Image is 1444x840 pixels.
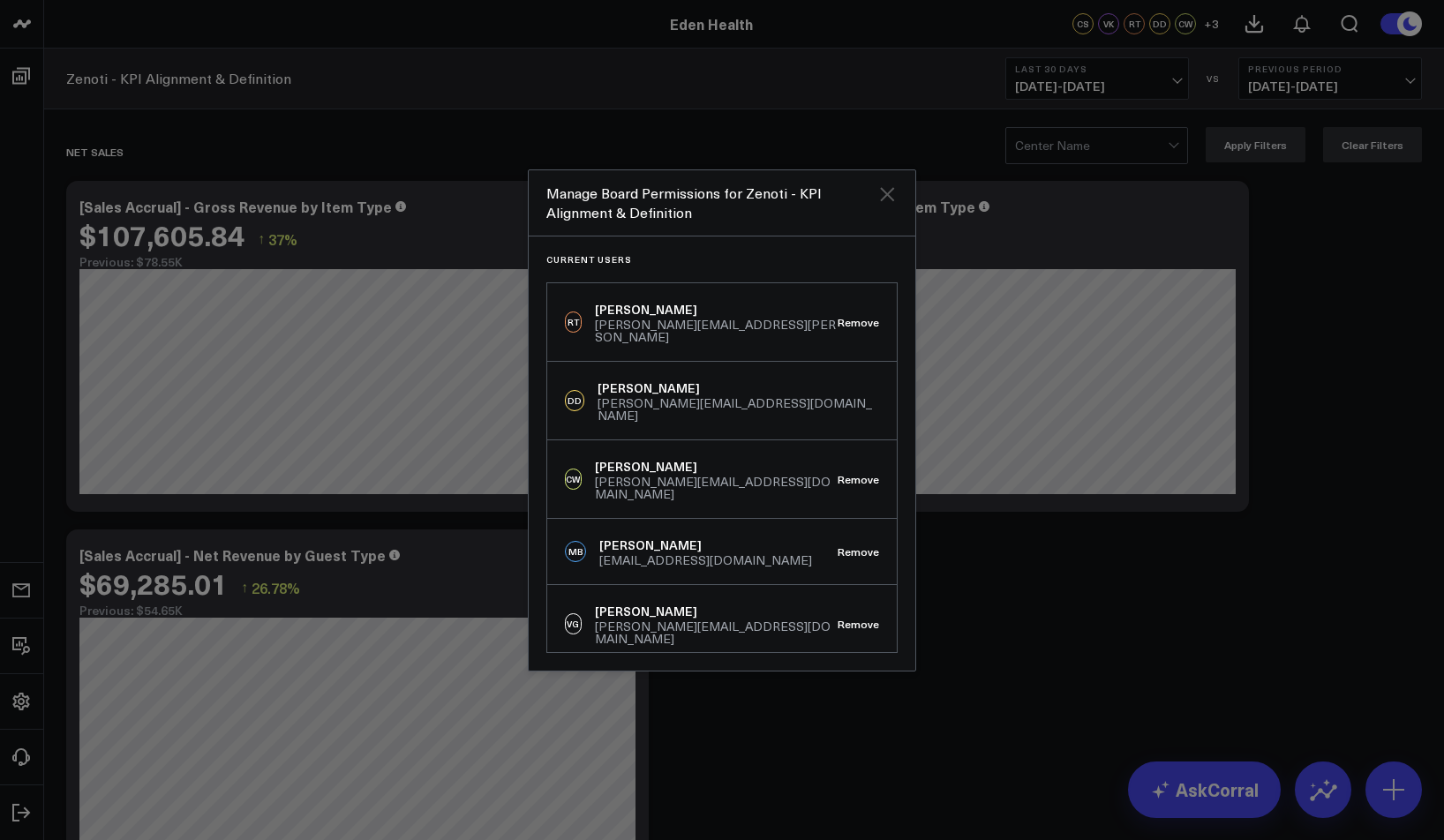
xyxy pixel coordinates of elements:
[595,458,838,476] div: [PERSON_NAME]
[565,469,582,490] div: CW
[546,184,876,222] div: Manage Board Permissions for Zenoti - KPI Alignment & Definition
[876,184,898,205] button: Close
[838,473,879,485] button: Remove
[565,613,582,634] div: VG
[598,397,879,422] div: [PERSON_NAME][EMAIL_ADDRESS][DOMAIN_NAME]
[595,620,838,645] div: [PERSON_NAME][EMAIL_ADDRESS][DOMAIN_NAME]
[838,316,879,328] button: Remove
[595,603,838,620] div: [PERSON_NAME]
[599,536,812,554] div: [PERSON_NAME]
[546,254,898,265] h3: Current Users
[598,379,879,397] div: [PERSON_NAME]
[595,319,838,343] div: [PERSON_NAME][EMAIL_ADDRESS][PERSON_NAME]
[599,554,812,566] div: [EMAIL_ADDRESS][DOMAIN_NAME]
[595,301,838,319] div: [PERSON_NAME]
[838,618,879,630] button: Remove
[565,390,584,411] div: DD
[565,541,586,562] div: MB
[595,476,838,500] div: [PERSON_NAME][EMAIL_ADDRESS][DOMAIN_NAME]
[838,545,879,558] button: Remove
[565,311,582,333] div: RT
